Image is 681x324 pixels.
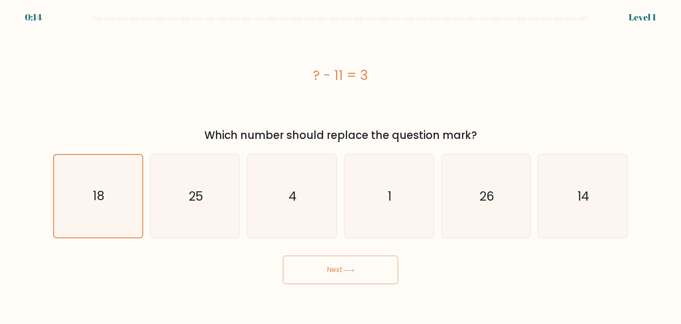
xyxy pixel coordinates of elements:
div: ? - 11 = 3 [53,65,628,85]
text: 4 [289,187,297,205]
text: 18 [93,188,105,205]
div: Which number should replace the question mark? [59,127,622,143]
button: Next [283,256,398,284]
text: 14 [578,187,590,205]
text: 26 [479,187,494,205]
div: Level 1 [629,11,656,24]
text: 1 [388,187,392,205]
div: 0:14 [25,11,42,24]
text: 25 [188,187,203,205]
